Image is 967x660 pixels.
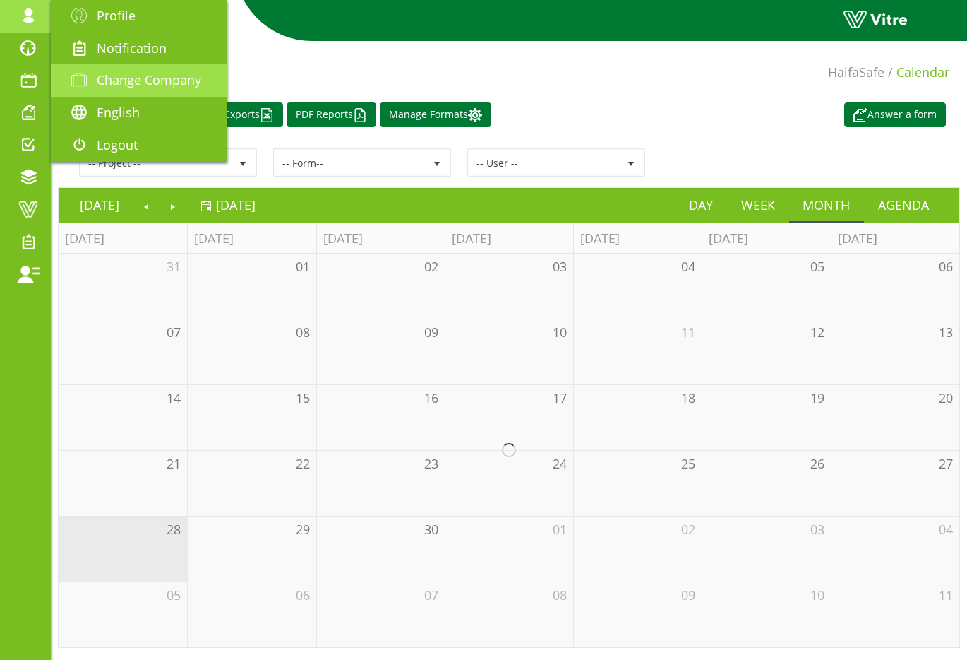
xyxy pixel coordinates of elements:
img: cal_pdf.png [353,108,367,122]
a: English [51,97,227,129]
a: Day [675,189,727,221]
a: HaifaSafe [828,64,884,81]
th: [DATE] [59,223,187,254]
span: -- Project -- [80,150,230,175]
img: cal_settings.png [468,108,482,122]
a: [DATE] [200,189,256,221]
th: [DATE] [445,223,573,254]
img: cal_excel.png [260,108,274,122]
a: Notification [51,33,227,65]
a: PDF Reports [287,102,376,127]
li: Calendar [884,64,949,82]
span: Change Company [97,71,201,88]
a: Logout [51,129,227,162]
span: Notification [97,40,167,57]
span: select [230,150,256,175]
a: Previous [133,189,160,221]
a: Month [789,189,865,221]
th: [DATE] [316,223,445,254]
th: [DATE] [831,223,959,254]
span: -- User -- [469,150,618,175]
span: English [97,104,140,121]
span: Profile [97,7,136,24]
a: Agenda [864,189,943,221]
a: Next [160,189,186,221]
a: All Excel Exports [174,102,283,127]
a: Manage Formats [380,102,491,127]
span: select [618,150,644,175]
img: appointment_white2.png [853,108,867,122]
th: [DATE] [573,223,702,254]
span: [DATE] [216,196,256,213]
a: Week [727,189,789,221]
span: select [424,150,450,175]
span: -- Form-- [275,150,424,175]
a: [DATE] [66,189,133,221]
th: [DATE] [702,223,830,254]
th: [DATE] [187,223,316,254]
span: Logout [97,136,138,153]
a: Answer a form [844,102,946,127]
a: Change Company [51,64,227,97]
